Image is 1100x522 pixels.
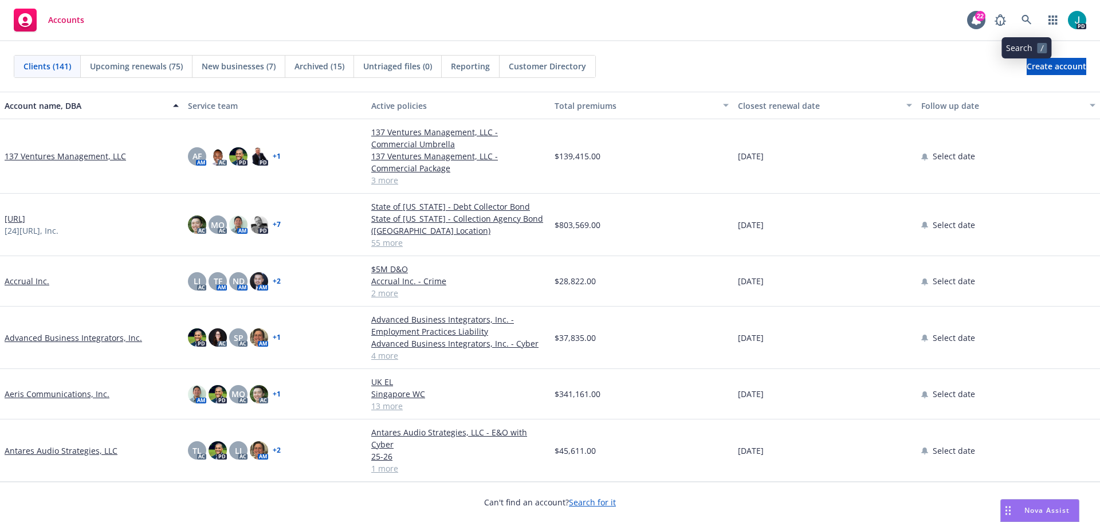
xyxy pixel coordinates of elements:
a: Advanced Business Integrators, Inc. [5,332,142,344]
a: Aeris Communications, Inc. [5,388,109,400]
img: photo [1068,11,1086,29]
span: Accounts [48,15,84,25]
span: [DATE] [738,150,764,162]
span: $37,835.00 [555,332,596,344]
span: $803,569.00 [555,219,600,231]
span: SP [234,332,243,344]
a: UK EL [371,376,545,388]
span: $28,822.00 [555,275,596,287]
span: Select date [933,219,975,231]
img: photo [250,272,268,291]
span: [DATE] [738,332,764,344]
a: [URL] [5,213,25,225]
a: Search [1015,9,1038,32]
div: Active policies [371,100,545,112]
span: [DATE] [738,445,764,457]
span: Upcoming renewals (75) [90,60,183,72]
span: Select date [933,150,975,162]
a: + 1 [273,153,281,160]
a: $5M D&O [371,263,545,275]
span: TL [192,445,202,457]
span: [DATE] [738,275,764,287]
a: Accrual Inc. [5,275,49,287]
span: [DATE] [738,388,764,400]
span: New businesses (7) [202,60,276,72]
img: photo [229,147,247,166]
img: photo [209,147,227,166]
button: Total premiums [550,92,733,119]
div: Service team [188,100,362,112]
span: TF [214,275,222,287]
div: 22 [975,11,985,21]
img: photo [209,328,227,347]
div: Closest renewal date [738,100,899,112]
a: + 2 [273,278,281,285]
button: Active policies [367,92,550,119]
div: Account name, DBA [5,100,166,112]
button: Service team [183,92,367,119]
img: photo [250,385,268,403]
span: Select date [933,388,975,400]
a: State of [US_STATE] - Debt Collector Bond [371,201,545,213]
div: Drag to move [1001,500,1015,521]
a: Accrual Inc. - Crime [371,275,545,287]
a: 1 more [371,462,545,474]
a: 137 Ventures Management, LLC - Commercial Package [371,150,545,174]
a: 137 Ventures Management, LLC - Commercial Umbrella [371,126,545,150]
a: + 2 [273,447,281,454]
span: LI [194,275,201,287]
img: photo [209,385,227,403]
span: [DATE] [738,219,764,231]
a: 4 more [371,350,545,362]
img: photo [188,385,206,403]
span: Can't find an account? [484,496,616,508]
span: Clients (141) [23,60,71,72]
span: $45,611.00 [555,445,596,457]
img: photo [250,328,268,347]
span: Nova Assist [1024,505,1070,515]
a: Search for it [569,497,616,508]
a: Antares Audio Strategies, LLC - E&O with Cyber [371,426,545,450]
div: Total premiums [555,100,716,112]
img: photo [188,328,206,347]
a: 13 more [371,400,545,412]
a: Report a Bug [989,9,1012,32]
button: Closest renewal date [733,92,917,119]
span: $139,415.00 [555,150,600,162]
a: Singapore WC [371,388,545,400]
span: [24][URL], Inc. [5,225,58,237]
a: 3 more [371,174,545,186]
img: photo [209,441,227,460]
span: Select date [933,275,975,287]
img: photo [229,215,247,234]
span: Select date [933,445,975,457]
img: photo [188,215,206,234]
a: 25-26 [371,450,545,462]
span: LI [235,445,242,457]
a: 55 more [371,237,545,249]
a: Antares Audio Strategies, LLC [5,445,117,457]
a: Create account [1027,58,1086,75]
a: Advanced Business Integrators, Inc. - Cyber [371,337,545,350]
span: Customer Directory [509,60,586,72]
span: Archived (15) [294,60,344,72]
span: MQ [231,388,245,400]
a: 2 more [371,287,545,299]
a: 137 Ventures Management, LLC [5,150,126,162]
a: State of [US_STATE] - Collection Agency Bond ([GEOGRAPHIC_DATA] Location) [371,213,545,237]
span: Reporting [451,60,490,72]
img: photo [250,215,268,234]
span: MQ [211,219,225,231]
a: + 1 [273,334,281,341]
div: Follow up date [921,100,1083,112]
span: $341,161.00 [555,388,600,400]
a: + 1 [273,391,281,398]
span: ND [233,275,245,287]
a: Accounts [9,4,89,36]
span: AF [192,150,202,162]
span: Untriaged files (0) [363,60,432,72]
